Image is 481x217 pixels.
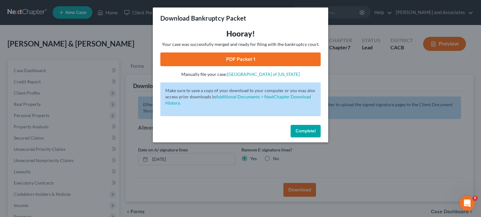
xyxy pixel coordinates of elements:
span: 5 [473,196,478,201]
p: Manually file your case: [160,71,321,77]
h3: Download Bankruptcy Packet [160,14,246,22]
button: Complete! [291,125,321,137]
iframe: Intercom live chat [460,196,475,211]
a: [GEOGRAPHIC_DATA] of [US_STATE] [227,72,300,77]
span: Complete! [296,128,316,134]
p: Make sure to save a copy of your download to your computer or you may also access prior downloads in [165,87,316,106]
p: Your case was successfully merged and ready for filing with the bankruptcy court. [160,41,321,47]
a: Additional Documents > NextChapter Download History. [165,94,311,106]
h3: Hooray! [160,29,321,39]
a: PDF Packet 1 [160,52,321,66]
